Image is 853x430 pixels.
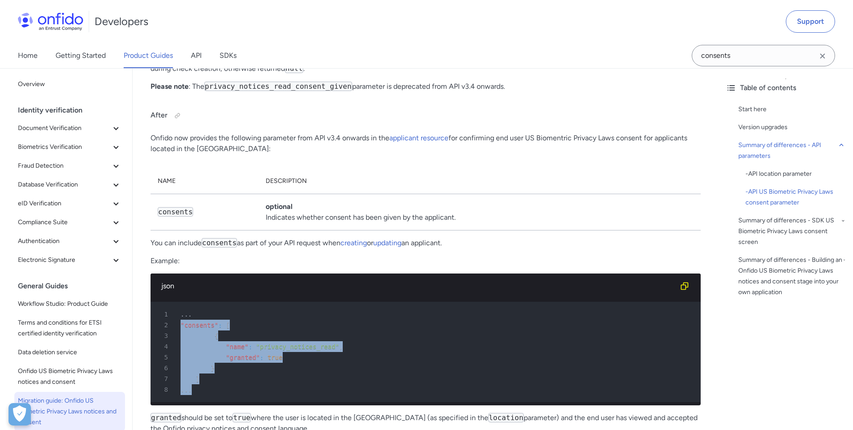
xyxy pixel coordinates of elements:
h4: After [151,109,701,123]
svg: Clear search field button [817,51,828,61]
a: Summary of differences - Building an Onfido US Biometric Privacy Laws notices and consent stage i... [738,255,846,298]
span: : [249,343,252,350]
div: General Guides [18,277,129,295]
h1: Developers [95,14,148,29]
code: location [488,413,524,422]
button: Open Preferences [9,403,31,426]
a: API [191,43,202,68]
code: consents [158,207,193,217]
div: Identity verification [18,101,129,119]
a: Summary of differences - SDK US Biometric Privacy Laws consent screen [738,215,846,248]
span: Overview [18,79,121,90]
input: Onfido search input field [692,45,835,66]
span: Database Verification [18,179,111,190]
div: - API US Biometric Privacy Laws consent parameter [745,187,846,208]
a: Terms and conditions for ETSI certified identity verification [14,314,125,343]
span: "name" [226,343,249,350]
span: Fraud Detection [18,161,111,171]
strong: Please note [151,82,189,91]
div: - API location parameter [745,169,846,179]
p: : The parameter is deprecated from API v3.4 onwards. [151,81,701,92]
a: Support [786,10,835,33]
a: Home [18,43,38,68]
span: Migration guide: Onfido US Biometric Privacy Laws notices and consent [18,395,121,428]
span: 4 [154,341,174,352]
button: Database Verification [14,176,125,194]
span: 3 [154,330,174,341]
span: ... [181,311,192,318]
span: Biometrics Verification [18,142,111,152]
button: Document Verification [14,119,125,137]
span: "granted" [226,354,260,361]
code: granted [151,413,181,422]
span: 1 [154,309,174,320]
a: Start here [738,104,846,115]
span: 6 [154,363,174,374]
button: Copy code snippet button [676,277,694,295]
button: Authentication [14,232,125,250]
button: Compliance Suite [14,213,125,231]
code: privacy_notices_read_consent_given [204,82,352,91]
p: You can include as part of your API request when or an applicant. [151,238,701,248]
span: "consents" [181,321,218,329]
a: SDKs [220,43,237,68]
span: Onfido US Biometric Privacy Laws notices and consent [18,366,121,387]
span: Electronic Signature [18,255,111,265]
a: Summary of differences - API parameters [738,140,846,161]
a: Workflow Studio: Product Guide [14,295,125,313]
span: Authentication [18,236,111,247]
div: Table of contents [726,83,846,93]
button: Electronic Signature [14,251,125,269]
div: Cookie Preferences [9,403,31,426]
img: Onfido Logo [18,13,83,30]
a: Version upgrades [738,122,846,133]
span: 7 [154,374,174,384]
th: Name [151,169,258,194]
span: 2 [154,320,174,330]
code: true [233,413,251,422]
p: Onfido now provides the following parameter from API v3.4 onwards in the for confirming end user ... [151,133,701,154]
span: Compliance Suite [18,217,111,228]
a: Product Guides [124,43,173,68]
span: ... [181,386,192,393]
span: , [339,343,343,350]
button: Fraud Detection [14,157,125,175]
span: [ [226,321,229,329]
span: Data deletion service [18,347,121,358]
span: 8 [154,384,174,395]
span: ] [196,375,199,382]
a: creating [340,239,367,247]
span: Terms and conditions for ETSI certified identity verification [18,317,121,339]
span: : [218,321,222,329]
span: { [215,332,218,339]
span: "privacy_notices_read" [256,343,339,350]
div: json [161,281,676,291]
code: consents [202,238,237,248]
span: 5 [154,352,174,363]
a: updating [373,239,401,247]
button: eID Verification [14,195,125,213]
a: Data deletion service [14,343,125,361]
p: Example: [151,256,701,266]
button: Biometrics Verification [14,138,125,156]
a: Getting Started [56,43,106,68]
span: eID Verification [18,198,111,209]
span: Document Verification [18,123,111,134]
a: Overview [14,75,125,93]
a: -API location parameter [745,169,846,179]
span: true [267,354,283,361]
a: -API US Biometric Privacy Laws consent parameter [745,187,846,208]
span: Workflow Studio: Product Guide [18,299,121,309]
span: } [211,365,214,372]
td: Indicates whether consent has been given by the applicant. [258,194,701,230]
a: Onfido US Biometric Privacy Laws notices and consent [14,362,125,391]
strong: optional [266,202,293,211]
a: applicant resource [389,134,448,142]
th: Description [258,169,701,194]
span: : [260,354,263,361]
